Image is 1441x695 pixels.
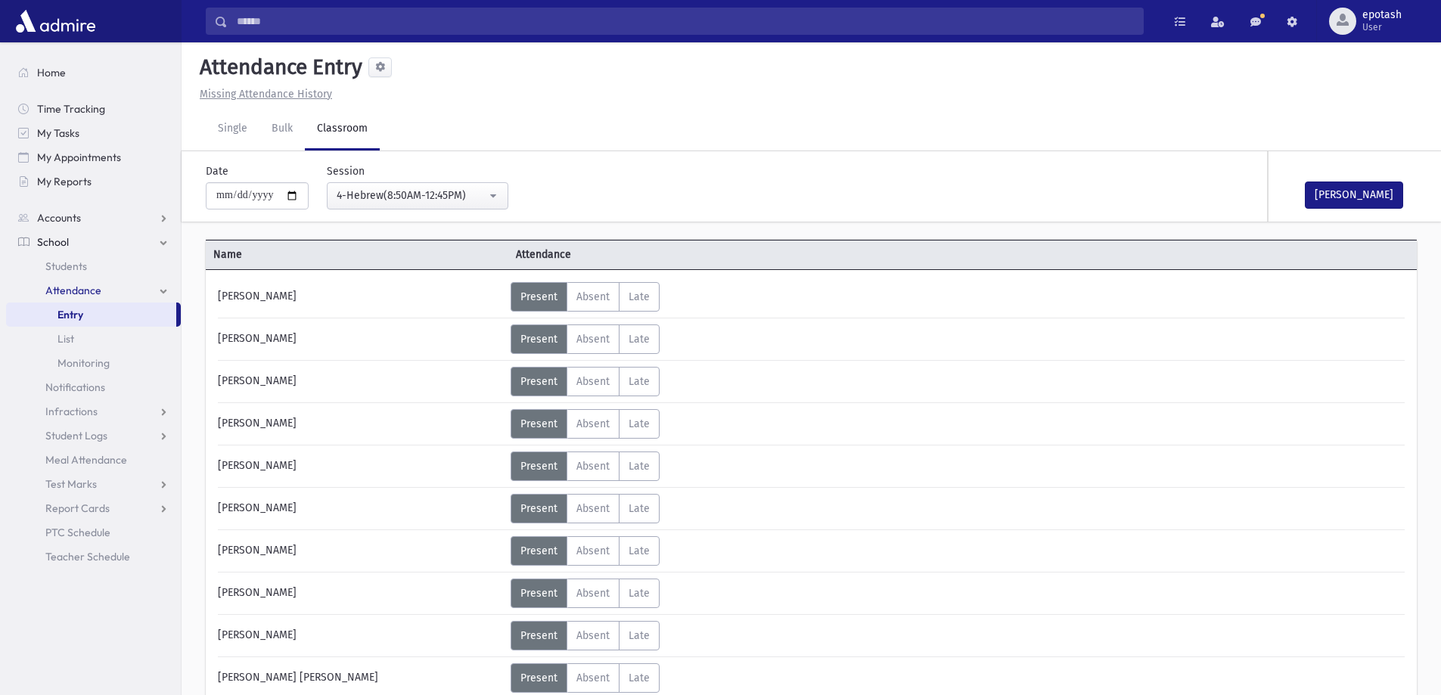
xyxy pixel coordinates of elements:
span: Absent [576,333,610,346]
label: Session [327,163,365,179]
span: Name [206,247,508,262]
a: Test Marks [6,472,181,496]
a: Report Cards [6,496,181,520]
a: Single [206,108,259,150]
a: Classroom [305,108,380,150]
div: AttTypes [511,494,660,523]
span: Late [629,375,650,388]
span: Accounts [37,211,81,225]
div: [PERSON_NAME] [210,494,511,523]
span: Present [520,502,557,515]
div: AttTypes [511,282,660,312]
span: Time Tracking [37,102,105,116]
div: [PERSON_NAME] [210,621,511,650]
a: Meal Attendance [6,448,181,472]
a: Infractions [6,399,181,424]
label: Date [206,163,228,179]
span: Present [520,672,557,684]
span: Late [629,587,650,600]
h5: Attendance Entry [194,54,362,80]
span: Late [629,545,650,557]
span: Absent [576,375,610,388]
span: Attendance [508,247,811,262]
div: AttTypes [511,324,660,354]
a: Attendance [6,278,181,303]
a: List [6,327,181,351]
span: Meal Attendance [45,453,127,467]
a: Students [6,254,181,278]
div: [PERSON_NAME] [210,282,511,312]
span: List [57,332,74,346]
span: Notifications [45,380,105,394]
div: [PERSON_NAME] [210,451,511,481]
span: Absent [576,545,610,557]
span: Present [520,460,557,473]
span: Report Cards [45,501,110,515]
div: [PERSON_NAME] [210,536,511,566]
div: [PERSON_NAME] [PERSON_NAME] [210,663,511,693]
span: Infractions [45,405,98,418]
span: My Tasks [37,126,79,140]
span: Monitoring [57,356,110,370]
div: AttTypes [511,621,660,650]
a: My Reports [6,169,181,194]
span: Students [45,259,87,273]
div: [PERSON_NAME] [210,409,511,439]
span: Present [520,629,557,642]
a: Accounts [6,206,181,230]
img: AdmirePro [12,6,99,36]
span: Late [629,417,650,430]
span: Late [629,629,650,642]
span: Late [629,502,650,515]
button: [PERSON_NAME] [1305,182,1403,209]
span: Present [520,587,557,600]
span: My Reports [37,175,92,188]
div: AttTypes [511,579,660,608]
a: Bulk [259,108,305,150]
span: Home [37,66,66,79]
span: Absent [576,417,610,430]
a: Entry [6,303,176,327]
span: Absent [576,629,610,642]
div: [PERSON_NAME] [210,324,511,354]
a: PTC Schedule [6,520,181,545]
span: Absent [576,587,610,600]
span: Present [520,290,557,303]
span: Student Logs [45,429,107,442]
a: School [6,230,181,254]
div: 4-Hebrew(8:50AM-12:45PM) [337,188,486,203]
a: Missing Attendance History [194,88,332,101]
span: Absent [576,290,610,303]
div: AttTypes [511,451,660,481]
a: My Tasks [6,121,181,145]
span: Attendance [45,284,101,297]
span: Absent [576,502,610,515]
span: Late [629,333,650,346]
span: Absent [576,460,610,473]
a: Teacher Schedule [6,545,181,569]
span: Present [520,417,557,430]
a: Home [6,61,181,85]
div: [PERSON_NAME] [210,579,511,608]
u: Missing Attendance History [200,88,332,101]
span: Present [520,375,557,388]
span: Teacher Schedule [45,550,130,563]
a: My Appointments [6,145,181,169]
a: Student Logs [6,424,181,448]
span: PTC Schedule [45,526,110,539]
div: AttTypes [511,409,660,439]
span: Late [629,672,650,684]
div: AttTypes [511,536,660,566]
span: Late [629,290,650,303]
span: Entry [57,308,83,321]
div: AttTypes [511,367,660,396]
span: Present [520,545,557,557]
div: [PERSON_NAME] [210,367,511,396]
a: Monitoring [6,351,181,375]
span: School [37,235,69,249]
span: epotash [1362,9,1402,21]
div: AttTypes [511,663,660,693]
span: Absent [576,672,610,684]
span: Present [520,333,557,346]
a: Notifications [6,375,181,399]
